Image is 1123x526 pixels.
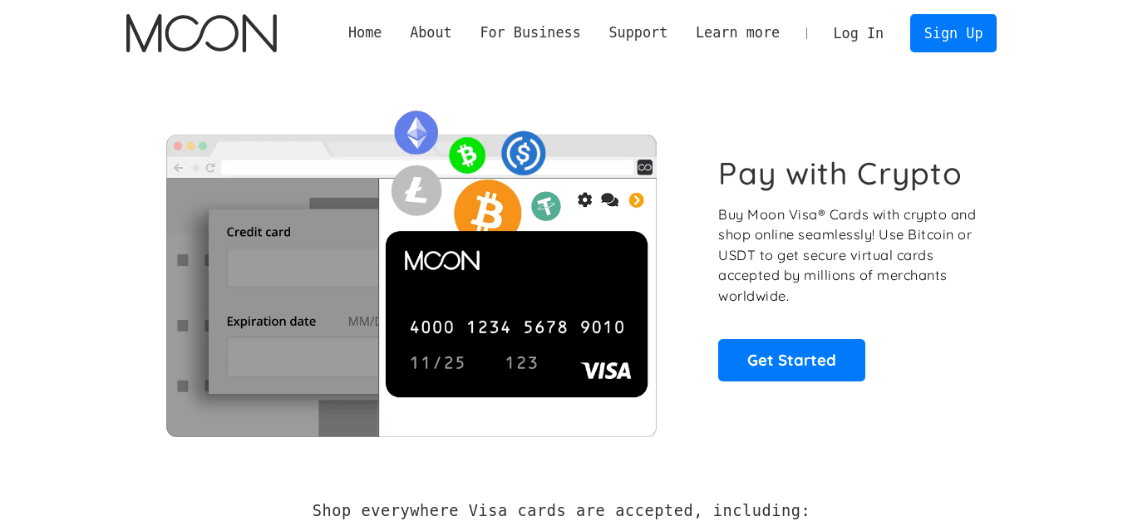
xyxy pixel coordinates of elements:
[718,155,963,192] h1: Pay with Crypto
[396,22,465,43] div: About
[696,22,780,43] div: Learn more
[910,14,997,52] a: Sign Up
[608,22,667,43] div: Support
[126,14,277,52] img: Moon Logo
[718,204,978,307] p: Buy Moon Visa® Cards with crypto and shop online seamlessly! Use Bitcoin or USDT to get secure vi...
[334,22,396,43] a: Home
[313,502,810,520] h2: Shop everywhere Visa cards are accepted, including:
[480,22,580,43] div: For Business
[595,22,682,43] div: Support
[682,22,794,43] div: Learn more
[126,14,277,52] a: home
[126,99,696,436] img: Moon Cards let you spend your crypto anywhere Visa is accepted.
[718,339,865,381] a: Get Started
[820,15,898,52] a: Log In
[466,22,595,43] div: For Business
[410,22,452,43] div: About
